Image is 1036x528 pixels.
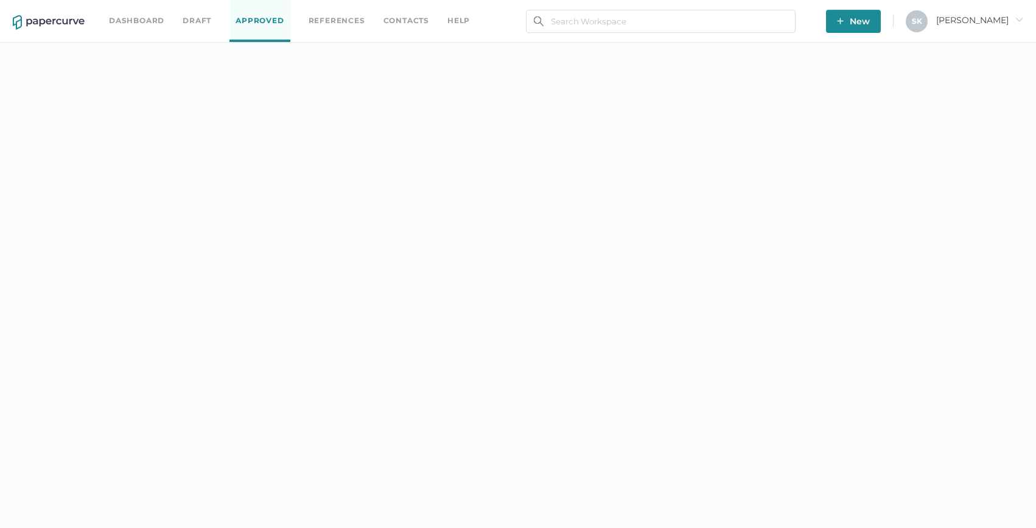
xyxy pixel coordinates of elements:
span: [PERSON_NAME] [936,15,1023,26]
a: Dashboard [109,14,164,27]
div: help [447,14,470,27]
a: Contacts [383,14,429,27]
span: New [837,10,870,33]
a: Draft [183,14,211,27]
img: papercurve-logo-colour.7244d18c.svg [13,15,85,30]
i: arrow_right [1015,15,1023,24]
img: search.bf03fe8b.svg [534,16,544,26]
img: plus-white.e19ec114.svg [837,18,844,24]
input: Search Workspace [526,10,796,33]
span: S K [912,16,922,26]
button: New [826,10,881,33]
a: References [309,14,365,27]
